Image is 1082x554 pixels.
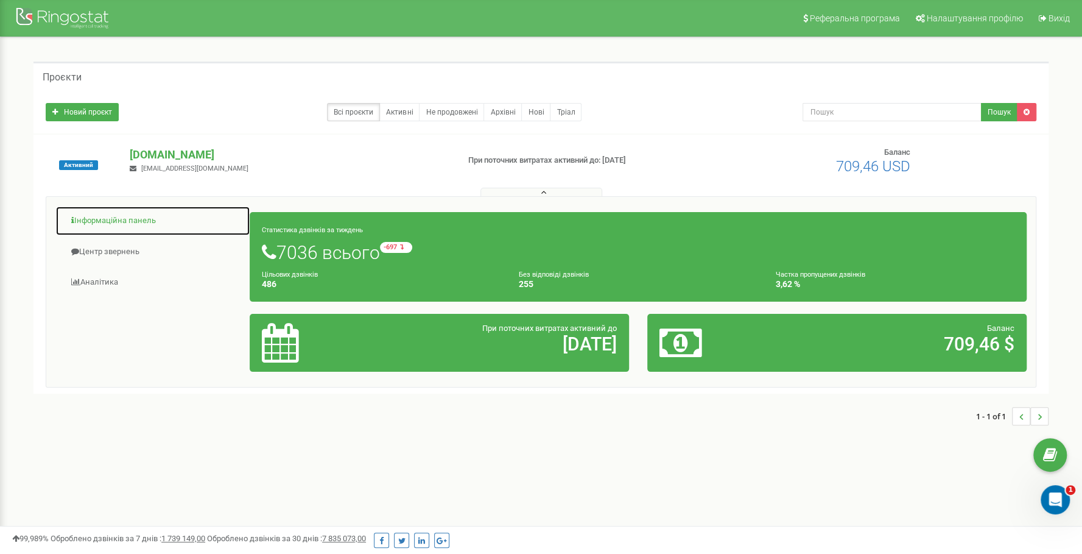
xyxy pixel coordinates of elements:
span: Баланс [884,147,910,157]
p: При поточних витратах активний до: [DATE] [468,155,701,166]
span: Оброблено дзвінків за 7 днів : [51,534,205,543]
span: 99,989% [12,534,49,543]
span: Вихід [1049,13,1070,23]
h5: Проєкти [43,72,82,83]
h2: 709,46 $ [784,334,1014,354]
a: Тріал [550,103,581,121]
small: -697 [380,242,412,253]
span: Оброблено дзвінків за 30 днів : [207,534,366,543]
a: Активні [379,103,420,121]
h4: 3,62 % [776,280,1014,289]
a: Архівні [483,103,522,121]
a: Не продовжені [419,103,484,121]
small: Статистика дзвінків за тиждень [262,226,363,234]
a: Інформаційна панель [55,206,250,236]
span: 709,46 USD [836,158,910,175]
span: 1 - 1 of 1 [976,407,1012,425]
a: Центр звернень [55,237,250,267]
span: Реферальна програма [810,13,900,23]
span: Активний [59,160,98,170]
span: [EMAIL_ADDRESS][DOMAIN_NAME] [141,165,248,172]
nav: ... [976,395,1049,438]
a: Аналiтика [55,268,250,297]
iframe: Intercom live chat [1041,485,1070,514]
u: 7 835 073,00 [322,534,366,543]
u: 1 739 149,00 [161,534,205,543]
input: Пошук [803,103,982,121]
small: Без відповіді дзвінків [519,271,589,279]
span: При поточних витратах активний до [482,324,617,333]
span: Баланс [987,324,1014,333]
h1: 7036 всього [262,242,1014,263]
small: Частка пропущених дзвінків [776,271,865,279]
a: Всі проєкти [327,103,380,121]
span: Налаштування профілю [927,13,1023,23]
h4: 255 [519,280,757,289]
a: Нові [521,103,550,121]
span: 1 [1066,485,1075,495]
small: Цільових дзвінків [262,271,318,279]
p: [DOMAIN_NAME] [130,147,448,163]
h2: [DATE] [386,334,617,354]
a: Новий проєкт [46,103,119,121]
h4: 486 [262,280,501,289]
button: Пошук [981,103,1017,121]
